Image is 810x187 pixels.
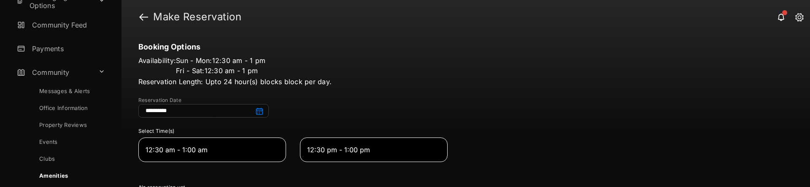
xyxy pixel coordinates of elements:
a: Property Reviews [16,116,121,133]
a: Community Feed [13,15,121,35]
div: Reservation Date [138,97,793,103]
span: 12:30 pm - 1:00 pm [307,145,427,155]
a: Payments [13,38,121,59]
a: Events [16,133,121,150]
h3: Booking Options [138,42,793,51]
span: Sun - Mon : 12:30 am - 1 pm [176,55,265,66]
a: Clubs [16,150,121,167]
a: Amenities [16,167,121,184]
a: Messages & Alerts [16,82,121,99]
strong: Make Reservation [153,12,241,22]
a: Community [13,62,95,82]
span: Fri - Sat : 12:30 am - 1 pm [176,66,258,76]
a: Office Information [16,99,121,116]
div: Availability: [138,55,793,76]
div: Select Time(s) [138,128,793,134]
div: Reservation Length: Upto 24 hour(s) blocks block per day. [138,55,793,87]
span: 12:30 am - 1:00 am [146,145,265,155]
